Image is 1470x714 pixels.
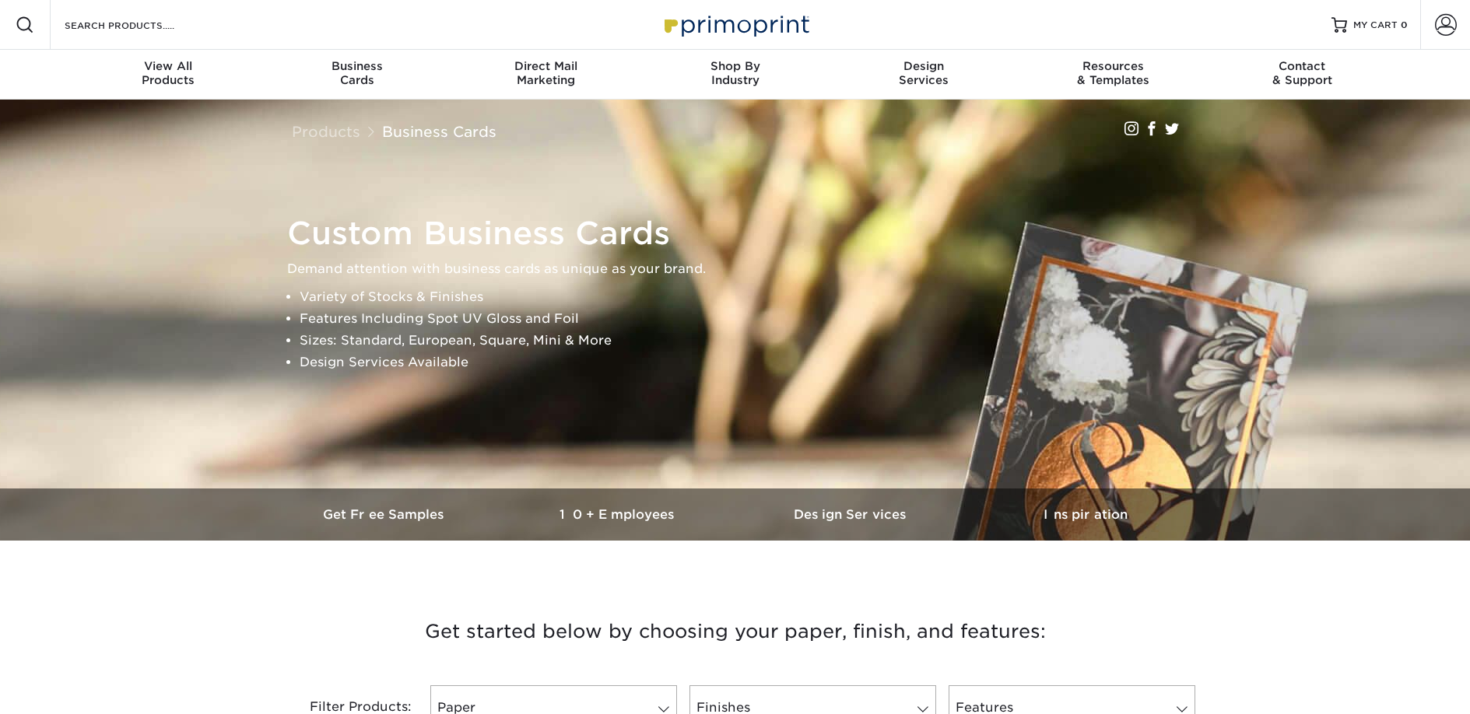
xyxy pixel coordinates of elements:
[1208,50,1397,100] a: Contact& Support
[262,59,451,87] div: Cards
[969,488,1202,541] a: Inspiration
[1208,59,1397,87] div: & Support
[74,50,263,100] a: View AllProducts
[382,123,496,140] a: Business Cards
[640,59,830,73] span: Shop By
[451,59,640,73] span: Direct Mail
[1019,59,1208,73] span: Resources
[287,258,1198,280] p: Demand attention with business cards as unique as your brand.
[1353,19,1398,32] span: MY CART
[1401,19,1408,30] span: 0
[300,330,1198,352] li: Sizes: Standard, European, Square, Mini & More
[502,488,735,541] a: 10+ Employees
[502,507,735,522] h3: 10+ Employees
[658,8,813,41] img: Primoprint
[830,59,1019,87] div: Services
[300,308,1198,330] li: Features Including Spot UV Gloss and Foil
[300,352,1198,373] li: Design Services Available
[262,50,451,100] a: BusinessCards
[451,50,640,100] a: Direct MailMarketing
[287,215,1198,252] h1: Custom Business Cards
[268,488,502,541] a: Get Free Samples
[735,507,969,522] h3: Design Services
[280,597,1191,667] h3: Get started below by choosing your paper, finish, and features:
[74,59,263,73] span: View All
[1208,59,1397,73] span: Contact
[830,59,1019,73] span: Design
[74,59,263,87] div: Products
[262,59,451,73] span: Business
[63,16,215,34] input: SEARCH PRODUCTS.....
[451,59,640,87] div: Marketing
[969,507,1202,522] h3: Inspiration
[830,50,1019,100] a: DesignServices
[300,286,1198,308] li: Variety of Stocks & Finishes
[268,507,502,522] h3: Get Free Samples
[1019,59,1208,87] div: & Templates
[640,59,830,87] div: Industry
[735,488,969,541] a: Design Services
[1019,50,1208,100] a: Resources& Templates
[640,50,830,100] a: Shop ByIndustry
[292,123,360,140] a: Products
